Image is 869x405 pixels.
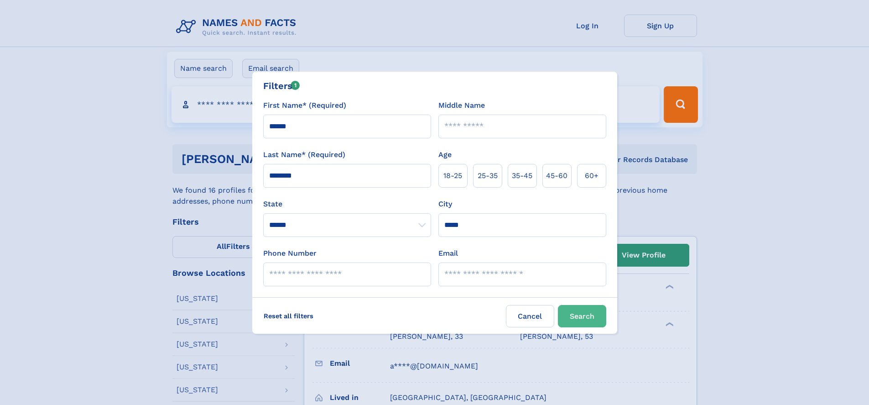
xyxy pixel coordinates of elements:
span: 25‑35 [478,170,498,181]
label: Age [438,149,452,160]
span: 45‑60 [546,170,567,181]
span: 18‑25 [443,170,462,181]
div: Filters [263,79,300,93]
span: 60+ [585,170,598,181]
label: Middle Name [438,100,485,111]
label: Reset all filters [258,305,319,327]
span: 35‑45 [512,170,532,181]
label: Email [438,248,458,259]
label: City [438,199,452,210]
label: First Name* (Required) [263,100,346,111]
label: State [263,199,431,210]
button: Search [558,305,606,327]
label: Last Name* (Required) [263,149,345,160]
label: Phone Number [263,248,317,259]
label: Cancel [506,305,554,327]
